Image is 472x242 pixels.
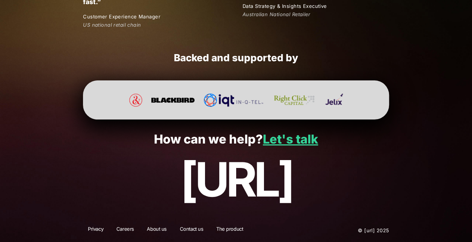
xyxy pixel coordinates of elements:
[151,94,195,107] img: Blackbird Ventures Website
[312,225,389,235] p: © [URL] 2025
[325,94,342,107] img: Jelix Ventures Website
[204,94,263,107] img: In-Q-Tel (IQT)
[243,2,389,10] p: Data Strategy & Insights Executive
[112,225,139,235] a: Careers
[16,153,455,206] p: [URL]
[16,133,455,147] p: How can we help?
[83,22,141,28] em: US national retail chain
[83,52,389,64] h2: Backed and supported by
[129,94,142,107] img: Pan Effect Website
[142,225,172,235] a: About us
[211,225,248,235] a: The product
[263,132,318,147] a: Let's talk
[83,225,108,235] a: Privacy
[243,11,310,17] em: Australian National Retailer
[83,13,229,21] p: Customer Experience Manager
[272,94,316,107] img: Right Click Capital Website
[175,225,208,235] a: Contact us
